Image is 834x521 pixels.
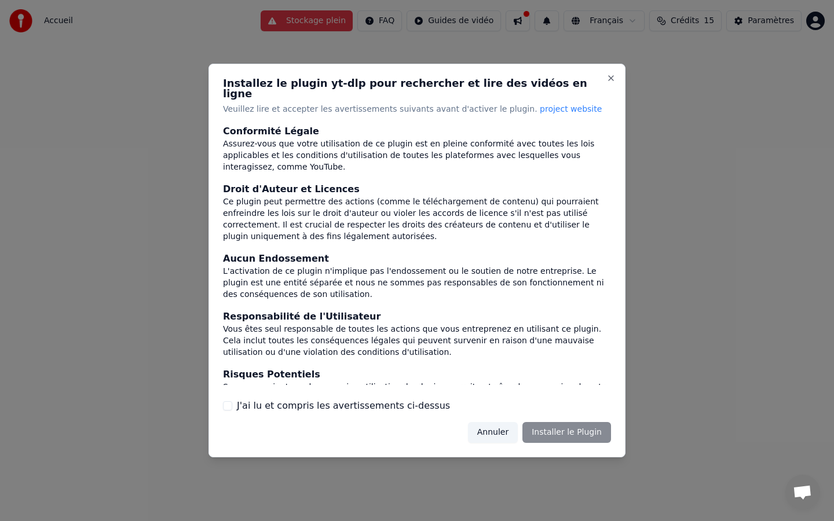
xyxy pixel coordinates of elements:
div: Ce plugin peut permettre des actions (comme le téléchargement de contenu) qui pourraient enfreind... [223,196,611,243]
button: Annuler [468,422,518,443]
div: Aucun Endossement [223,252,611,266]
div: Assurez-vous que votre utilisation de ce plugin est en pleine conformité avec toutes les lois app... [223,138,611,173]
div: Risques Potentiels [223,368,611,381]
div: Responsabilité de l'Utilisateur [223,310,611,324]
h2: Installez le plugin yt-dlp pour rechercher et lire des vidéos en ligne [223,78,611,99]
label: J'ai lu et compris les avertissements ci-dessus [237,399,450,413]
div: Conformité Légale [223,124,611,138]
div: Soyez conscient que la mauvaise utilisation du plugin pourrait entraîner la suspension de votre c... [223,381,611,405]
p: Veuillez lire et accepter les avertissements suivants avant d'activer le plugin. [223,104,611,115]
div: L'activation de ce plugin n'implique pas l'endossement ou le soutien de notre entreprise. Le plug... [223,266,611,300]
div: Droit d'Auteur et Licences [223,182,611,196]
div: Vous êtes seul responsable de toutes les actions que vous entreprenez en utilisant ce plugin. Cel... [223,324,611,358]
span: project website [540,104,602,113]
